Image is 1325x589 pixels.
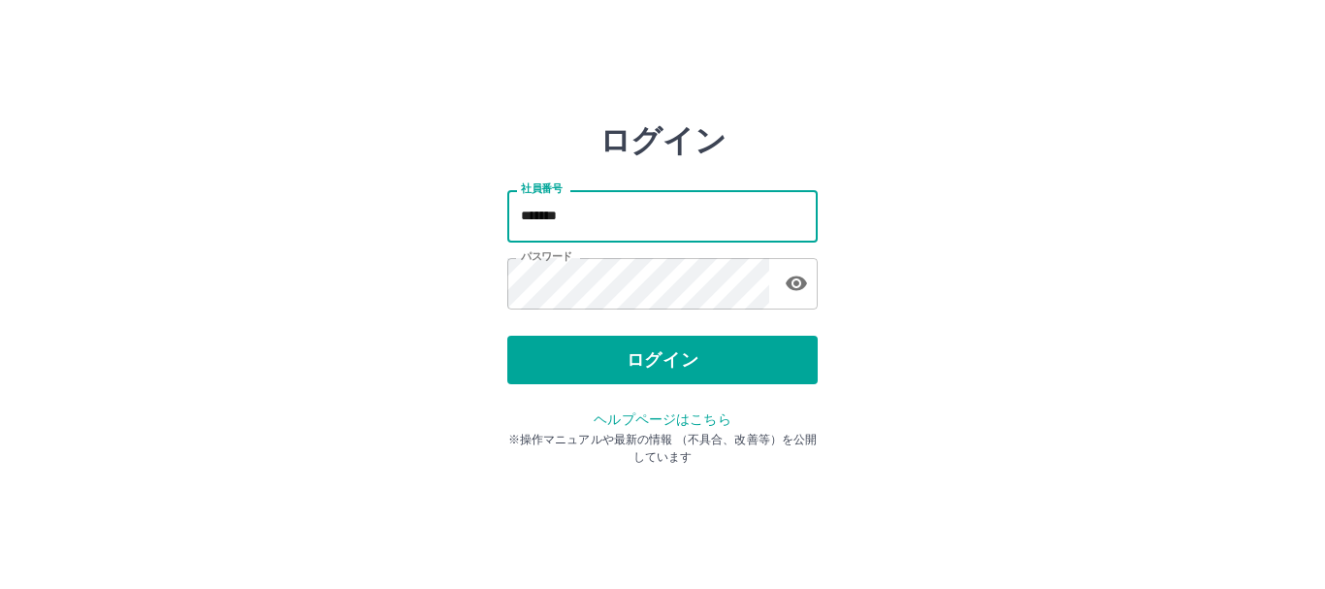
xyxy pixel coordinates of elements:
button: ログイン [507,336,818,384]
h2: ログイン [599,122,727,159]
a: ヘルプページはこちら [594,411,730,427]
label: 社員番号 [521,181,562,196]
label: パスワード [521,249,572,264]
p: ※操作マニュアルや最新の情報 （不具合、改善等）を公開しています [507,431,818,466]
